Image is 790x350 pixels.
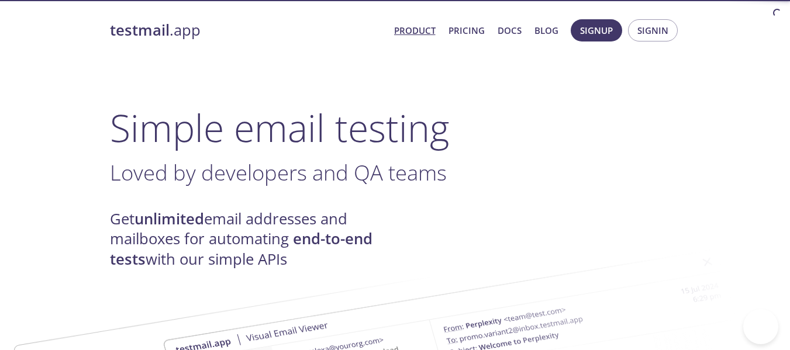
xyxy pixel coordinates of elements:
a: Docs [498,23,522,38]
a: testmail.app [110,20,385,40]
h4: Get email addresses and mailboxes for automating with our simple APIs [110,209,395,269]
button: Signup [571,19,622,41]
a: Pricing [449,23,485,38]
a: Blog [534,23,558,38]
strong: testmail [110,20,170,40]
span: Signup [580,23,613,38]
h1: Simple email testing [110,105,681,150]
span: Signin [637,23,668,38]
strong: unlimited [134,209,204,229]
strong: end-to-end tests [110,228,372,269]
a: Product [394,23,436,38]
iframe: Help Scout Beacon - Open [743,309,778,344]
span: Loved by developers and QA teams [110,158,447,187]
button: Signin [628,19,678,41]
